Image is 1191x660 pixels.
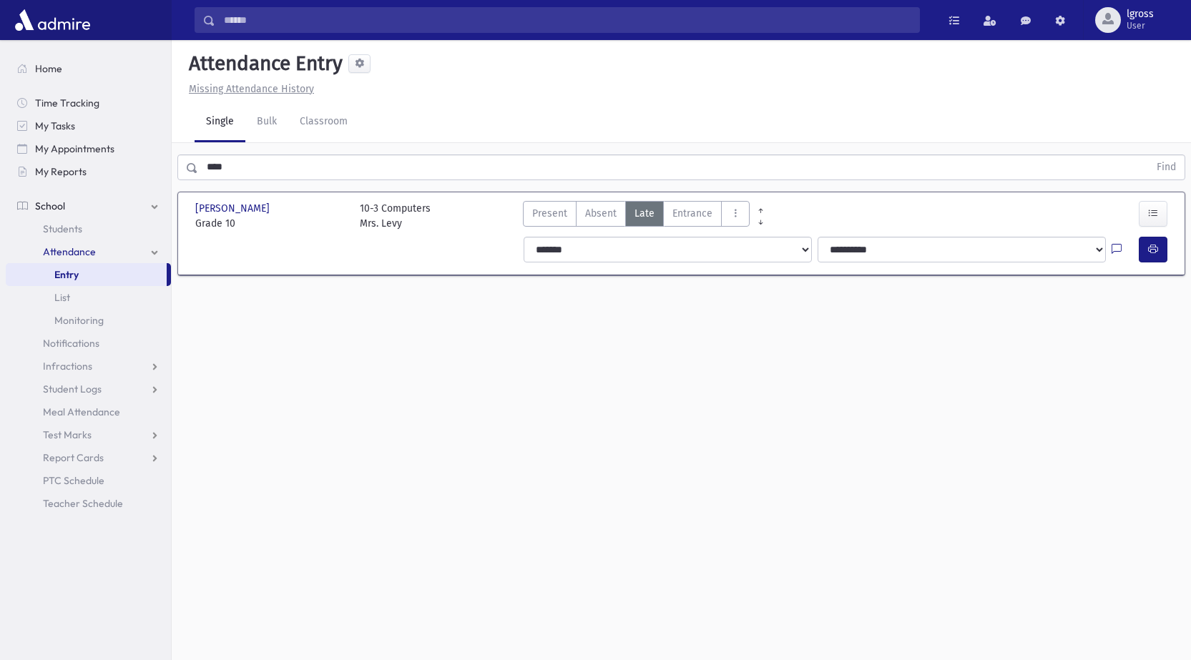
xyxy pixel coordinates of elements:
[43,474,104,487] span: PTC Schedule
[43,428,92,441] span: Test Marks
[6,469,171,492] a: PTC Schedule
[6,160,171,183] a: My Reports
[1148,155,1185,179] button: Find
[245,102,288,142] a: Bulk
[6,400,171,423] a: Meal Attendance
[1127,20,1154,31] span: User
[35,62,62,75] span: Home
[6,92,171,114] a: Time Tracking
[35,165,87,178] span: My Reports
[54,314,104,327] span: Monitoring
[43,360,92,373] span: Infractions
[6,492,171,515] a: Teacher Schedule
[43,405,120,418] span: Meal Attendance
[523,201,750,231] div: AttTypes
[43,245,96,258] span: Attendance
[43,337,99,350] span: Notifications
[195,201,273,216] span: [PERSON_NAME]
[672,206,712,221] span: Entrance
[1127,9,1154,20] span: lgross
[6,355,171,378] a: Infractions
[35,97,99,109] span: Time Tracking
[43,222,82,235] span: Students
[183,51,343,76] h5: Attendance Entry
[189,83,314,95] u: Missing Attendance History
[6,114,171,137] a: My Tasks
[6,423,171,446] a: Test Marks
[215,7,919,33] input: Search
[35,142,114,155] span: My Appointments
[35,200,65,212] span: School
[195,216,345,231] span: Grade 10
[35,119,75,132] span: My Tasks
[6,217,171,240] a: Students
[6,309,171,332] a: Monitoring
[585,206,617,221] span: Absent
[6,332,171,355] a: Notifications
[288,102,359,142] a: Classroom
[43,497,123,510] span: Teacher Schedule
[6,57,171,80] a: Home
[43,451,104,464] span: Report Cards
[6,446,171,469] a: Report Cards
[532,206,567,221] span: Present
[11,6,94,34] img: AdmirePro
[360,201,431,231] div: 10-3 Computers Mrs. Levy
[6,240,171,263] a: Attendance
[43,383,102,395] span: Student Logs
[54,268,79,281] span: Entry
[6,137,171,160] a: My Appointments
[6,286,171,309] a: List
[634,206,655,221] span: Late
[183,83,314,95] a: Missing Attendance History
[6,263,167,286] a: Entry
[6,378,171,400] a: Student Logs
[6,194,171,217] a: School
[54,291,70,304] span: List
[195,102,245,142] a: Single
